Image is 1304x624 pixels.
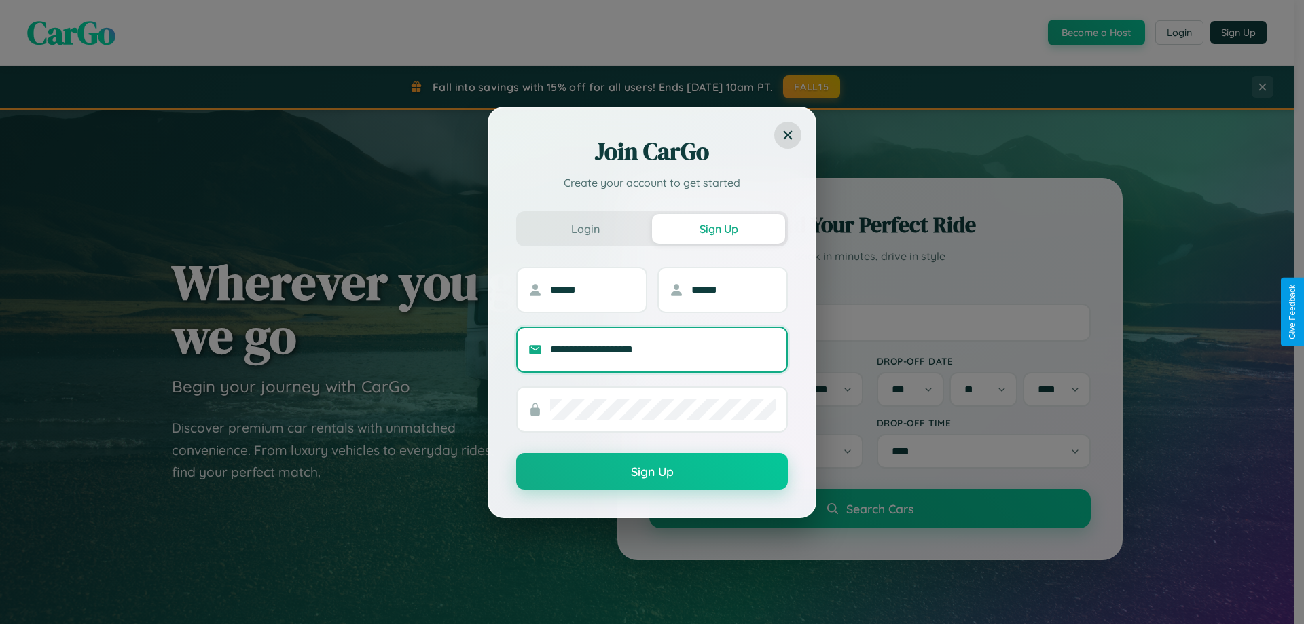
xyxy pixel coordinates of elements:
p: Create your account to get started [516,175,788,191]
button: Login [519,214,652,244]
div: Give Feedback [1288,285,1297,339]
h2: Join CarGo [516,135,788,168]
button: Sign Up [652,214,785,244]
button: Sign Up [516,453,788,490]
